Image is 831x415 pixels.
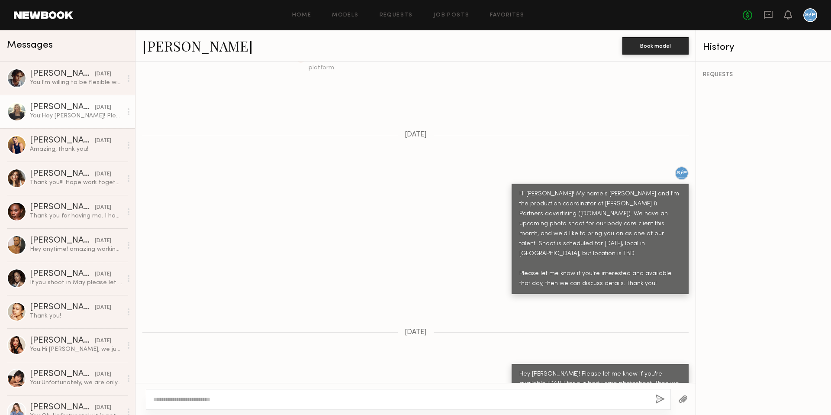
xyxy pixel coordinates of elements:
div: Thank you!!! Hope work together again 💘 [30,178,122,187]
span: [DATE] [405,329,427,336]
div: [PERSON_NAME] [30,237,95,245]
div: [PERSON_NAME] [30,370,95,379]
div: [DATE] [95,204,111,212]
div: [PERSON_NAME] [30,270,95,279]
div: [DATE] [95,304,111,312]
div: [PERSON_NAME] [30,203,95,212]
span: Messages [7,40,53,50]
div: You: Unfortunately, we are only shooting on the 30th. Best of luck on your other shoot! [30,379,122,387]
a: Job Posts [434,13,470,18]
div: [PERSON_NAME] [30,103,95,112]
a: Book model [622,42,689,49]
div: [DATE] [95,237,111,245]
div: [DATE] [95,104,111,112]
div: [PERSON_NAME] [30,403,95,412]
div: REQUESTS [703,72,824,78]
div: [DATE] [95,137,111,145]
div: You: Hi [PERSON_NAME], we just had our meeting with our client and we are going with other talent... [30,345,122,353]
button: Book model [622,37,689,55]
a: Requests [380,13,413,18]
div: Hey [PERSON_NAME]! Please let me know if you're available [DATE] for our body care photoshoot. Th... [519,370,681,399]
a: Favorites [490,13,524,18]
div: Hi [PERSON_NAME]! My name's [PERSON_NAME] and I'm the production coordinator at [PERSON_NAME] & P... [519,189,681,289]
a: Home [292,13,312,18]
div: [PERSON_NAME] [30,303,95,312]
div: History [703,42,824,52]
div: [PERSON_NAME] [30,170,95,178]
span: [DATE] [405,131,427,139]
div: [PERSON_NAME] [30,337,95,345]
div: Amazing, thank you! [30,145,122,153]
div: You: Hey [PERSON_NAME]! Please let me know if you're available [DATE] for our body care photoshoo... [30,112,122,120]
div: [PERSON_NAME] [30,70,95,78]
div: [PERSON_NAME] [30,136,95,145]
div: [DATE] [95,337,111,345]
div: If you shoot in May please let me know I’ll be in La and available [30,279,122,287]
div: [DATE] [95,70,111,78]
a: [PERSON_NAME] [142,36,253,55]
div: [DATE] [95,170,111,178]
a: Models [332,13,358,18]
div: You: I'm willing to be flexible with the rate. Can you do even $2000? [30,78,122,87]
div: [DATE] [95,404,111,412]
div: Thank you! [30,312,122,320]
div: Hey anytime! amazing working with you too [PERSON_NAME]! Amazing crew and I had a great time. [30,245,122,253]
div: [DATE] [95,370,111,379]
div: Thank you for having me. I had a great time! [30,212,122,220]
div: [DATE] [95,270,111,279]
